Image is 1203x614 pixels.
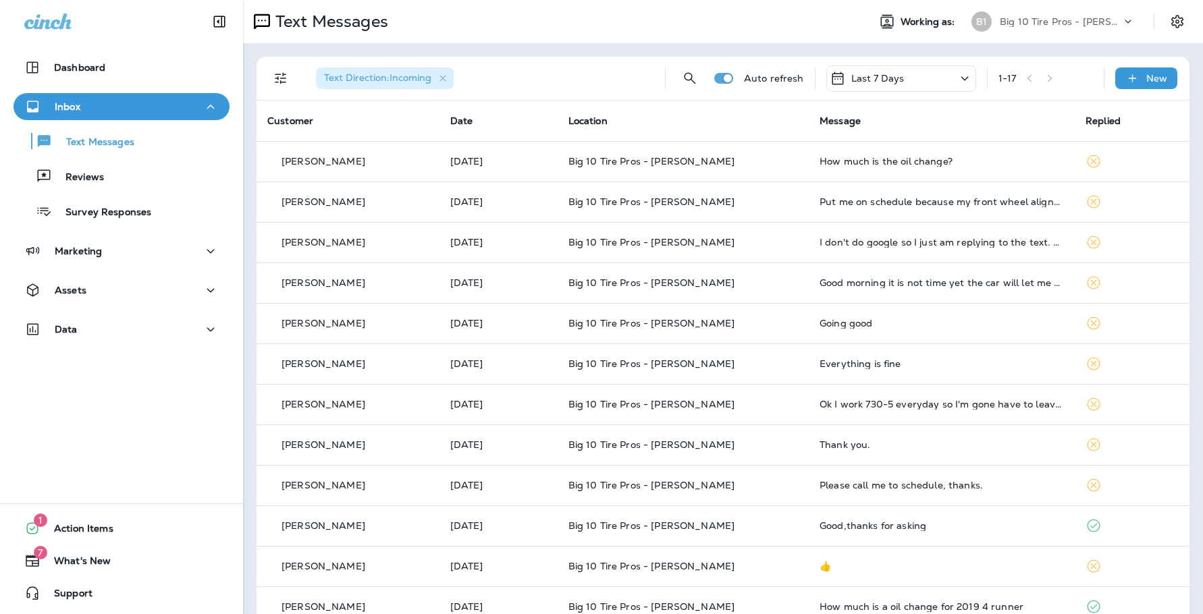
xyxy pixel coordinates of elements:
[1086,115,1121,127] span: Replied
[14,197,230,225] button: Survey Responses
[450,561,547,571] p: Jul 23, 2025 10:34 AM
[282,601,365,612] p: [PERSON_NAME]
[450,399,547,410] p: Jul 30, 2025 09:32 AM
[282,520,365,531] p: [PERSON_NAME]
[282,156,365,167] p: [PERSON_NAME]
[282,318,365,329] p: [PERSON_NAME]
[568,601,734,613] span: Big 10 Tire Pros - [PERSON_NAME]
[282,196,365,207] p: [PERSON_NAME]
[450,196,547,207] p: Aug 4, 2025 10:33 AM
[568,520,734,532] span: Big 10 Tire Pros - [PERSON_NAME]
[41,588,92,604] span: Support
[41,523,113,539] span: Action Items
[568,560,734,572] span: Big 10 Tire Pros - [PERSON_NAME]
[568,439,734,451] span: Big 10 Tire Pros - [PERSON_NAME]
[14,127,230,155] button: Text Messages
[282,561,365,571] p: [PERSON_NAME]
[568,115,608,127] span: Location
[820,480,1064,491] div: Please call me to schedule, thanks.
[568,196,734,208] span: Big 10 Tire Pros - [PERSON_NAME]
[282,439,365,450] p: [PERSON_NAME]
[568,358,734,370] span: Big 10 Tire Pros - [PERSON_NAME]
[55,324,78,335] p: Data
[55,246,102,256] p: Marketing
[267,115,313,127] span: Customer
[450,601,547,612] p: Jul 22, 2025 01:27 PM
[14,580,230,607] button: Support
[568,155,734,167] span: Big 10 Tire Pros - [PERSON_NAME]
[270,11,388,32] p: Text Messages
[282,399,365,410] p: [PERSON_NAME]
[568,277,734,289] span: Big 10 Tire Pros - [PERSON_NAME]
[1165,9,1189,34] button: Settings
[52,206,151,219] p: Survey Responses
[450,439,547,450] p: Jul 30, 2025 09:08 AM
[14,547,230,574] button: 7What's New
[820,601,1064,612] div: How much is a oil change for 2019 4 runner
[55,285,86,296] p: Assets
[55,101,80,112] p: Inbox
[282,358,365,369] p: [PERSON_NAME]
[14,238,230,264] button: Marketing
[450,237,547,248] p: Jul 31, 2025 03:57 PM
[820,237,1064,248] div: I don't do google so I just am replying to the text. Your service was great. You did everything y...
[851,73,905,84] p: Last 7 Days
[450,277,547,288] p: Jul 31, 2025 11:21 AM
[450,115,473,127] span: Date
[324,72,431,84] span: Text Direction : Incoming
[282,237,365,248] p: [PERSON_NAME]
[450,520,547,531] p: Jul 25, 2025 10:26 AM
[450,480,547,491] p: Jul 27, 2025 11:03 AM
[14,316,230,343] button: Data
[820,318,1064,329] div: Going good
[450,358,547,369] p: Jul 30, 2025 10:24 AM
[34,513,47,527] span: 1
[282,277,365,288] p: [PERSON_NAME]
[1146,73,1167,84] p: New
[820,156,1064,167] div: How much is the oil change?
[820,277,1064,288] div: Good morning it is not time yet the car will let me know when it is time to change oil. I will se...
[54,62,105,73] p: Dashboard
[14,93,230,120] button: Inbox
[998,73,1017,84] div: 1 - 17
[41,555,111,571] span: What's New
[676,65,703,92] button: Search Messages
[820,115,861,127] span: Message
[316,67,454,89] div: Text Direction:Incoming
[52,171,104,184] p: Reviews
[820,358,1064,369] div: Everything is fine
[744,73,804,84] p: Auto refresh
[34,546,47,559] span: 7
[282,480,365,491] p: [PERSON_NAME]
[1000,16,1121,27] p: Big 10 Tire Pros - [PERSON_NAME]
[971,11,992,32] div: B1
[450,318,547,329] p: Jul 31, 2025 10:23 AM
[14,54,230,81] button: Dashboard
[14,515,230,542] button: 1Action Items
[14,277,230,304] button: Assets
[820,196,1064,207] div: Put me on schedule because my front wheel alignment have came off and need look at y'all did it t...
[267,65,294,92] button: Filters
[820,520,1064,531] div: Good,thanks for asking
[820,439,1064,450] div: Thank you.
[820,399,1064,410] div: Ok I work 730-5 everyday so I'm gone have to leave work early. What are the business hours?
[820,561,1064,571] div: 👍
[568,317,734,329] span: Big 10 Tire Pros - [PERSON_NAME]
[568,236,734,248] span: Big 10 Tire Pros - [PERSON_NAME]
[568,479,734,491] span: Big 10 Tire Pros - [PERSON_NAME]
[450,156,547,167] p: Aug 5, 2025 10:26 AM
[901,16,958,28] span: Working as:
[200,8,238,35] button: Collapse Sidebar
[568,398,734,410] span: Big 10 Tire Pros - [PERSON_NAME]
[14,162,230,190] button: Reviews
[53,136,134,149] p: Text Messages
